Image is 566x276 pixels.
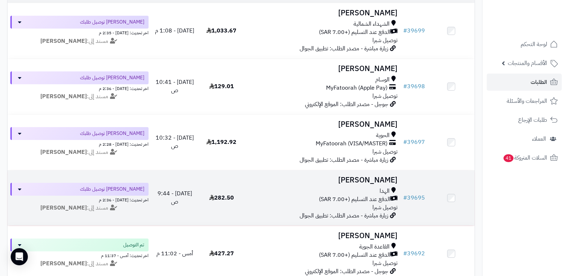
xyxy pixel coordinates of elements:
span: القاعدة الجوية [359,243,390,251]
span: 41 [503,154,514,162]
span: # [403,82,407,91]
span: زيارة مباشرة - مصدر الطلب: تطبيق الجوال [300,44,388,53]
span: الشهداء الشمالية [354,20,390,28]
span: الدفع عند التسليم (+7.00 SAR) [319,28,390,36]
a: #39699 [403,26,425,35]
div: اخر تحديث: أمس - 11:37 م [10,251,149,259]
span: أمس - 11:02 م [156,249,193,258]
span: [DATE] - 10:41 ص [156,78,194,95]
div: Open Intercom Messenger [11,248,28,265]
span: توصيل شبرا [372,259,397,267]
a: العملاء [487,130,562,147]
strong: [PERSON_NAME] [40,92,87,101]
span: [DATE] - 10:32 ص [156,134,194,150]
a: #39698 [403,82,425,91]
a: الطلبات [487,74,562,91]
span: [PERSON_NAME] توصيل طلبك [80,19,144,26]
h3: [PERSON_NAME] [248,65,398,73]
h3: [PERSON_NAME] [248,9,398,17]
div: اخر تحديث: [DATE] - 2:28 م [10,140,149,147]
strong: [PERSON_NAME] [40,204,87,212]
span: لوحة التحكم [521,39,547,49]
span: السلات المتروكة [503,153,547,163]
span: 1,033.67 [206,26,236,35]
a: السلات المتروكة41 [487,149,562,166]
span: # [403,26,407,35]
span: توصيل شبرا [372,203,397,212]
a: المراجعات والأسئلة [487,92,562,110]
span: الأقسام والمنتجات [508,58,547,68]
span: [PERSON_NAME] توصيل طلبك [80,130,144,137]
span: 282.50 [209,194,234,202]
span: الطلبات [531,77,547,87]
span: [DATE] - 9:44 ص [157,189,192,206]
span: الدفع عند التسليم (+7.00 SAR) [319,251,390,259]
span: الحوية [376,131,390,140]
span: تم التوصيل [123,241,144,249]
div: اخر تحديث: [DATE] - 2:36 م [10,196,149,203]
span: طلبات الإرجاع [518,115,547,125]
span: زيارة مباشرة - مصدر الطلب: تطبيق الجوال [300,156,388,164]
span: العملاء [532,134,546,144]
span: # [403,138,407,146]
span: MyFatoorah (VISA/MASTER) [316,140,387,148]
span: المراجعات والأسئلة [507,96,547,106]
span: [PERSON_NAME] توصيل طلبك [80,74,144,81]
span: زيارة مباشرة - مصدر الطلب: تطبيق الجوال [300,211,388,220]
div: اخر تحديث: [DATE] - 2:35 م [10,29,149,36]
span: 129.01 [209,82,234,91]
div: مسند إلى: [5,148,154,156]
img: logo-2.png [517,15,559,30]
strong: [PERSON_NAME] [40,259,87,268]
span: الوسام [375,76,390,84]
span: توصيل شبرا [372,147,397,156]
div: مسند إلى: [5,92,154,101]
span: جوجل - مصدر الطلب: الموقع الإلكتروني [305,267,388,276]
h3: [PERSON_NAME] [248,176,398,184]
strong: [PERSON_NAME] [40,148,87,156]
a: #39692 [403,249,425,258]
span: MyFatoorah (Apple Pay) [326,84,387,92]
strong: [PERSON_NAME] [40,37,87,45]
span: # [403,249,407,258]
a: طلبات الإرجاع [487,111,562,129]
span: 427.27 [209,249,234,258]
div: اخر تحديث: [DATE] - 2:36 م [10,84,149,92]
span: توصيل شبرا [372,36,397,45]
h3: [PERSON_NAME] [248,120,398,129]
h3: [PERSON_NAME] [248,232,398,240]
span: جوجل - مصدر الطلب: الموقع الإلكتروني [305,100,388,109]
div: مسند إلى: [5,204,154,212]
div: مسند إلى: [5,260,154,268]
span: [DATE] - 1:08 م [155,26,194,35]
div: مسند إلى: [5,37,154,45]
a: #39695 [403,194,425,202]
span: توصيل شبرا [372,92,397,100]
span: 1,192.92 [206,138,236,146]
a: #39697 [403,138,425,146]
span: # [403,194,407,202]
span: الدفع عند التسليم (+7.00 SAR) [319,195,390,204]
a: لوحة التحكم [487,36,562,53]
span: الهدا [380,187,390,195]
span: [PERSON_NAME] توصيل طلبك [80,186,144,193]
